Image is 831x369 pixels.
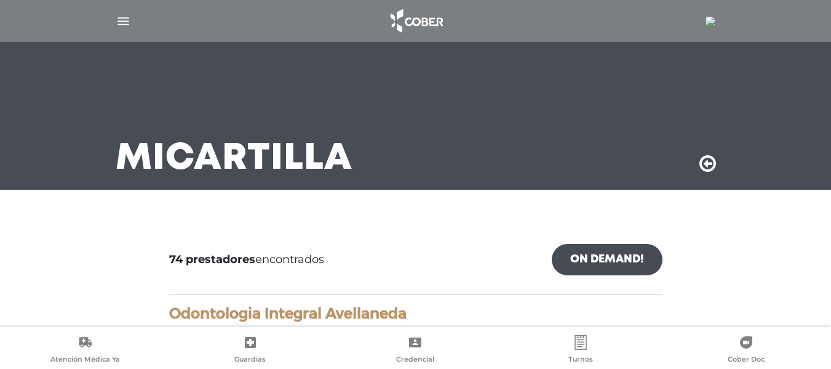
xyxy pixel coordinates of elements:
[663,335,829,367] a: Cober Doc
[50,355,120,366] span: Atención Médica Ya
[169,251,324,268] span: encontrados
[169,305,662,323] h4: Odontologia Integral Avellaneda
[116,143,352,175] h3: Mi Cartilla
[116,14,131,29] img: Cober_menu-lines-white.svg
[234,355,266,366] span: Guardias
[396,355,434,366] span: Credencial
[728,355,765,366] span: Cober Doc
[168,335,333,367] a: Guardias
[568,355,593,366] span: Turnos
[498,335,664,367] a: Turnos
[2,335,168,367] a: Atención Médica Ya
[169,253,255,266] b: 74 prestadores
[333,335,498,367] a: Credencial
[384,6,448,36] img: logo_cober_home-white.png
[552,244,662,275] a: On Demand!
[706,17,715,26] img: 7294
